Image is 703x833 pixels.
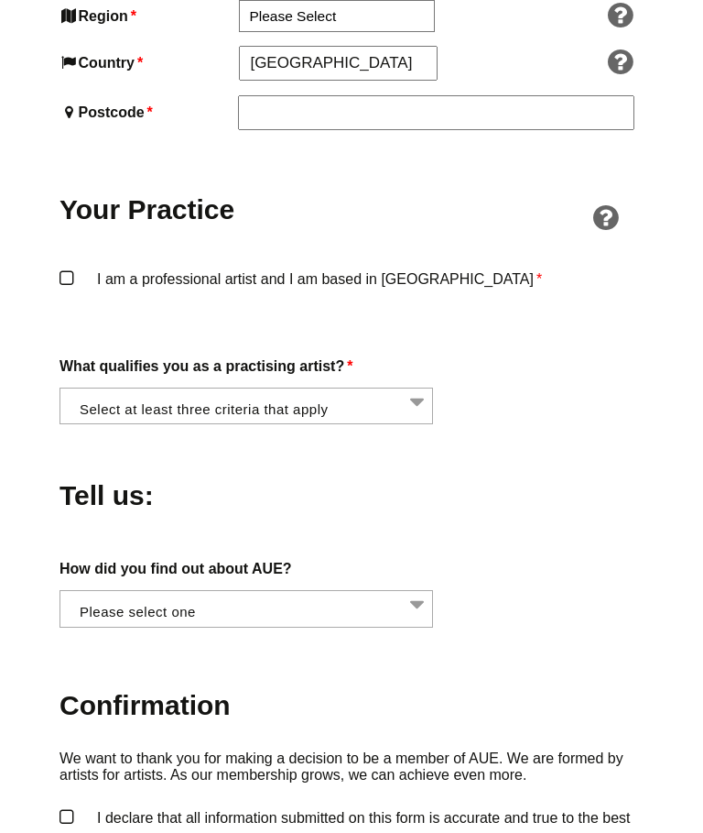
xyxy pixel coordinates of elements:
h2: Confirmation [59,688,644,724]
h2: Tell us: [59,478,234,514]
h2: Your Practice [59,192,234,228]
label: Postcode [59,101,234,126]
label: I am a professional artist and I am based in [GEOGRAPHIC_DATA] [59,268,644,323]
label: How did you find out about AUE? [59,557,644,582]
label: Region [59,5,235,29]
label: What qualifies you as a practising artist? [59,355,644,379]
label: Country [59,51,235,76]
p: We want to thank you for making a decision to be a member of AUE. We are formed by artists for ar... [59,751,644,785]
